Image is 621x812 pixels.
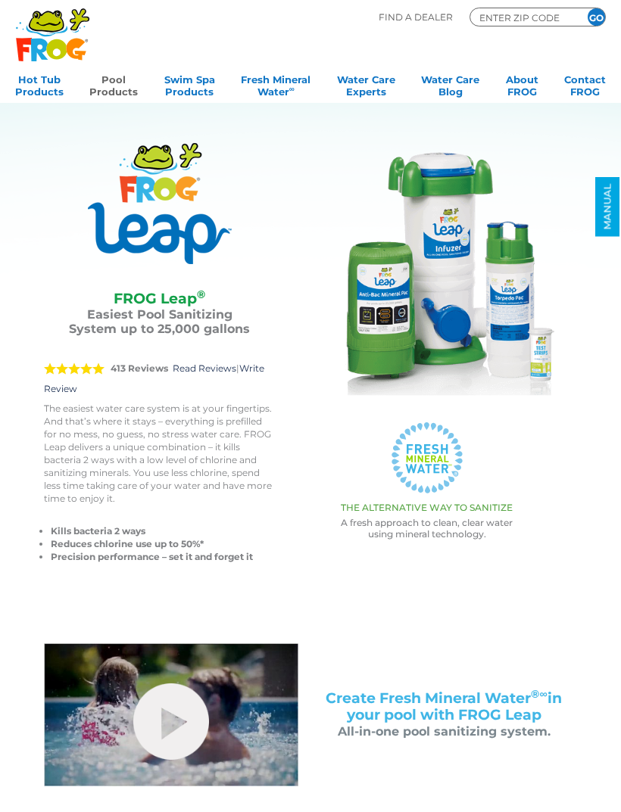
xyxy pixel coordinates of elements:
a: Fresh MineralWater∞ [241,69,310,99]
a: AboutFROG [506,69,538,99]
p: A fresh approach to clean, clear water using mineral technology. [299,517,554,540]
input: GO [588,8,605,26]
span: All-in-one pool sanitizing system. [338,724,551,739]
div: | [44,343,275,402]
h3: Easiest Pool Sanitizing System up to 25,000 gallons [63,307,256,336]
strong: 413 Reviews [111,362,168,374]
img: Product Logo [88,143,232,264]
li: Precision performance – set it and forget it [51,550,275,563]
h3: THE ALTERNATIVE WAY TO SANITIZE [299,502,554,513]
sup: ®∞ [531,687,547,701]
span: 5 [44,362,105,375]
li: Reduces chlorine use up to 50%* [51,537,275,550]
sup: ∞ [289,85,295,93]
a: Water CareExperts [337,69,395,99]
img: flippin-frog-video-still [44,643,298,786]
a: ContactFROG [564,69,606,99]
a: Hot TubProducts [15,69,64,99]
p: The easiest water care system is at your fingertips. And that’s where it stays – everything is pr... [44,402,275,505]
a: Water CareBlog [421,69,479,99]
a: PoolProducts [89,69,138,99]
input: Zip Code Form [478,11,569,24]
a: Swim SpaProducts [164,69,215,99]
p: Find A Dealer [379,8,453,26]
span: Create Fresh Mineral Water in your pool with FROG Leap [326,689,561,723]
h2: FROG Leap [63,291,256,307]
a: Read Reviews [173,362,236,374]
li: Kills bacteria 2 ways [51,524,275,537]
a: MANUAL [595,177,619,237]
sup: ® [197,288,205,301]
